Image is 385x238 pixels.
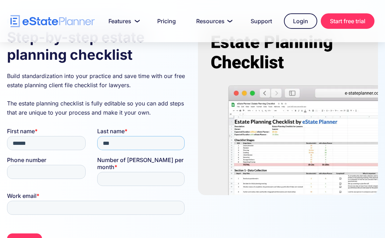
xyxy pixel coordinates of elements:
[7,28,187,64] h2: Step-by-step estate planning checklist
[149,14,184,28] a: Pricing
[284,13,317,29] a: Login
[11,15,95,27] a: home
[7,71,187,117] p: Build standardization into your practice and save time with our free estate planning client file ...
[242,14,280,28] a: Support
[321,13,374,29] a: Start free trial
[188,14,239,28] a: Resources
[100,14,145,28] a: Features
